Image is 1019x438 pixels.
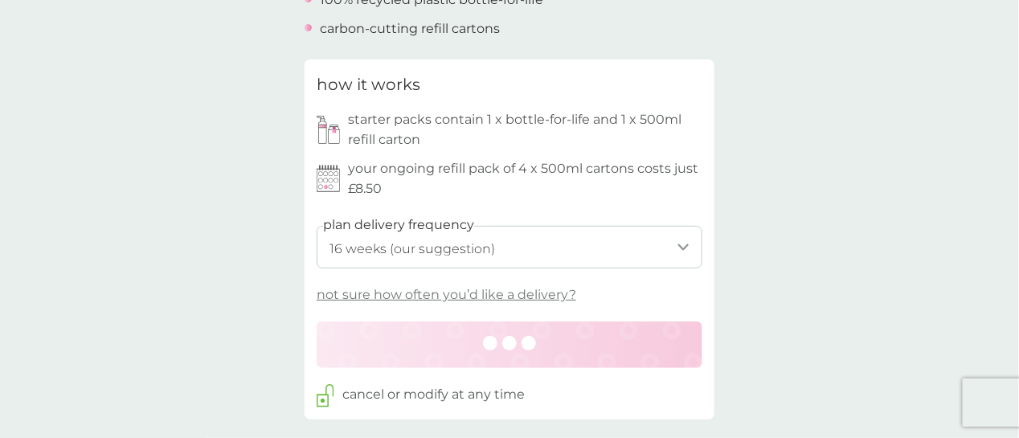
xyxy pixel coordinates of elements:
h3: how it works [317,72,420,97]
p: starter packs contain 1 x bottle-for-life and 1 x 500ml refill carton [348,109,702,150]
p: not sure how often you’d like a delivery? [317,284,576,305]
p: carbon-cutting refill cartons [320,18,500,39]
p: cancel or modify at any time [342,384,525,405]
label: plan delivery frequency [323,215,474,236]
p: your ongoing refill pack of 4 x 500ml cartons costs just £8.50 [348,158,702,199]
